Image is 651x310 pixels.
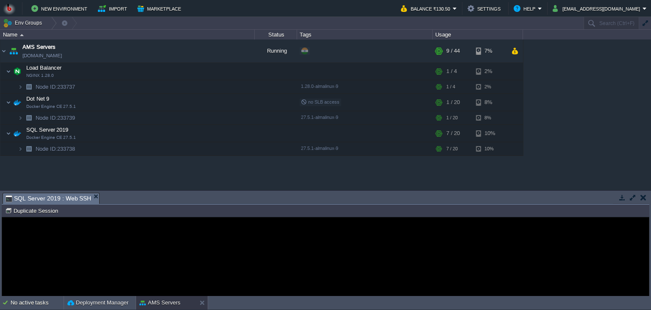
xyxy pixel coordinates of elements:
span: Docker Engine CE 27.5.1 [26,104,76,109]
div: 1 / 20 [446,94,460,111]
div: Running [255,39,297,62]
div: 2% [476,80,504,93]
div: 7 / 20 [446,142,458,155]
img: AMDAwAAAACH5BAEAAAAALAAAAAABAAEAAAICRAEAOw== [23,111,35,124]
img: AMDAwAAAACH5BAEAAAAALAAAAAABAAEAAAICRAEAOw== [20,34,24,36]
img: AMDAwAAAACH5BAEAAAAALAAAAAABAAEAAAICRAEAOw== [11,63,23,80]
img: AMDAwAAAACH5BAEAAAAALAAAAAABAAEAAAICRAEAOw== [6,125,11,142]
img: AMDAwAAAACH5BAEAAAAALAAAAAABAAEAAAICRAEAOw== [11,94,23,111]
button: Env Groups [3,17,45,29]
span: 27.5.1-almalinux-9 [301,115,338,120]
button: New Environment [31,3,90,14]
div: 10% [476,125,504,142]
a: Dot Net 9Docker Engine CE 27.5.1 [25,96,50,102]
div: 7 / 20 [446,125,460,142]
span: 233738 [35,145,76,152]
div: 1 / 4 [446,63,457,80]
span: Docker Engine CE 27.5.1 [26,135,76,140]
span: SQL Server 2019 : Web SSH [6,193,91,204]
span: Node ID: [36,84,57,90]
div: Tags [298,30,432,39]
div: 2% [476,63,504,80]
span: 233739 [35,114,76,121]
button: Help [514,3,538,14]
div: No active tasks [11,296,64,310]
a: Node ID:233737 [35,83,76,90]
img: AMDAwAAAACH5BAEAAAAALAAAAAABAAEAAAICRAEAOw== [6,63,11,80]
button: Marketplace [137,3,184,14]
button: Import [98,3,130,14]
span: Dot Net 9 [25,95,50,102]
button: Settings [467,3,503,14]
img: AMDAwAAAACH5BAEAAAAALAAAAAABAAEAAAICRAEAOw== [18,142,23,155]
div: Usage [433,30,523,39]
a: Node ID:233739 [35,114,76,121]
button: AMS Servers [139,299,181,307]
span: SQL Server 2019 [25,126,70,133]
button: Deployment Manager [67,299,128,307]
img: AMDAwAAAACH5BAEAAAAALAAAAAABAAEAAAICRAEAOw== [18,80,23,93]
img: AMDAwAAAACH5BAEAAAAALAAAAAABAAEAAAICRAEAOw== [23,142,35,155]
img: Bitss Techniques [3,2,16,15]
div: 9 / 44 [446,39,460,62]
span: Node ID: [36,146,57,152]
button: [EMAIL_ADDRESS][DOMAIN_NAME] [553,3,643,14]
div: 1 / 4 [446,80,455,93]
a: [DOMAIN_NAME] [22,51,62,60]
img: AMDAwAAAACH5BAEAAAAALAAAAAABAAEAAAICRAEAOw== [8,39,19,62]
button: Balance ₹130.50 [401,3,453,14]
div: Name [1,30,254,39]
span: 233737 [35,83,76,90]
img: AMDAwAAAACH5BAEAAAAALAAAAAABAAEAAAICRAEAOw== [6,94,11,111]
span: no SLB access [301,99,339,104]
div: 1 / 20 [446,111,458,124]
div: 8% [476,94,504,111]
img: AMDAwAAAACH5BAEAAAAALAAAAAABAAEAAAICRAEAOw== [0,39,7,62]
span: 1.28.0-almalinux-9 [301,84,338,89]
span: Node ID: [36,115,57,121]
span: NGINX 1.28.0 [26,73,54,78]
a: AMS Servers [22,43,56,51]
a: Load BalancerNGINX 1.28.0 [25,65,63,71]
img: AMDAwAAAACH5BAEAAAAALAAAAAABAAEAAAICRAEAOw== [11,125,23,142]
span: Load Balancer [25,64,63,71]
span: 27.5.1-almalinux-9 [301,146,338,151]
button: Duplicate Session [5,207,61,214]
img: AMDAwAAAACH5BAEAAAAALAAAAAABAAEAAAICRAEAOw== [23,80,35,93]
div: 10% [476,142,504,155]
img: AMDAwAAAACH5BAEAAAAALAAAAAABAAEAAAICRAEAOw== [18,111,23,124]
div: Status [255,30,297,39]
a: Node ID:233738 [35,145,76,152]
a: SQL Server 2019Docker Engine CE 27.5.1 [25,127,70,133]
div: 7% [476,39,504,62]
div: 8% [476,111,504,124]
